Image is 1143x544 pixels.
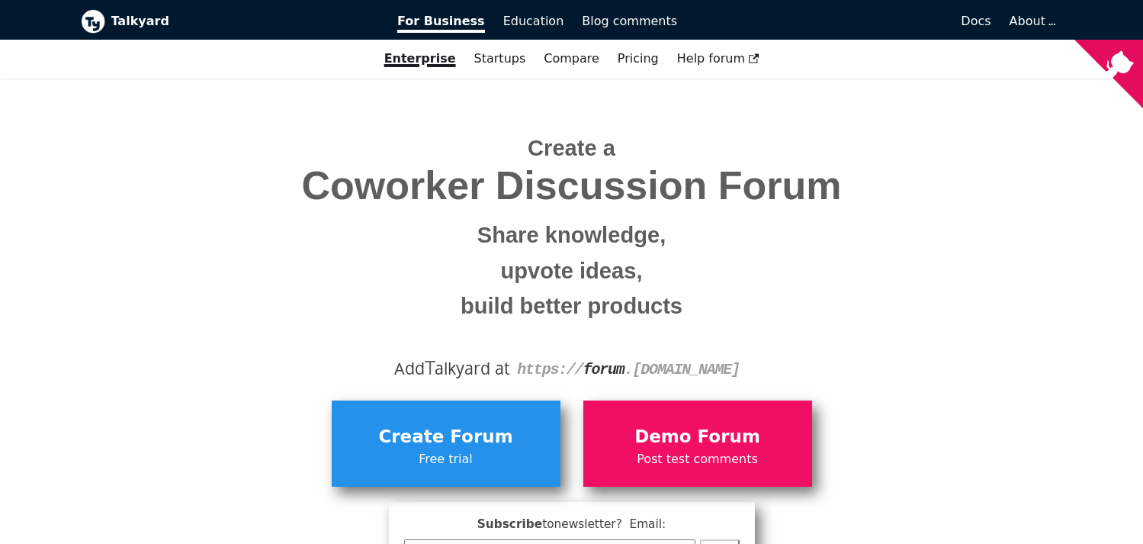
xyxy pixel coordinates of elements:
a: Enterprise [375,46,465,72]
span: T [425,353,435,381]
span: to newsletter ? Email: [542,517,666,531]
strong: forum [583,361,624,378]
div: Add alkyard at [92,356,1051,381]
span: Create Forum [339,423,553,452]
a: About [1010,14,1054,28]
a: For Business [388,8,494,34]
code: https:// . [DOMAIN_NAME] [517,361,740,378]
a: Pricing [608,46,668,72]
span: For Business [397,14,485,33]
a: Blog comments [573,8,686,34]
small: Share knowledge, [92,217,1051,253]
img: Talkyard logo [81,9,105,34]
a: Help forum [668,46,769,72]
span: Docs [961,14,990,28]
span: Blog comments [582,14,677,28]
span: Create a [528,136,615,160]
a: Docs [686,8,1000,34]
span: Help forum [677,51,759,66]
a: Startups [465,46,535,72]
small: upvote ideas, [92,253,1051,289]
span: Coworker Discussion Forum [92,164,1051,208]
small: build better products [92,288,1051,324]
a: Education [494,8,573,34]
span: Demo Forum [591,423,804,452]
span: Post test comments [591,449,804,469]
a: Talkyard logoTalkyard [81,9,377,34]
a: Create ForumFree trial [332,401,560,486]
span: Education [503,14,564,28]
b: Talkyard [111,11,377,31]
a: Demo ForumPost test comments [583,401,812,486]
span: Subscribe [404,515,740,534]
a: Compare [544,51,599,66]
span: Free trial [339,449,553,469]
